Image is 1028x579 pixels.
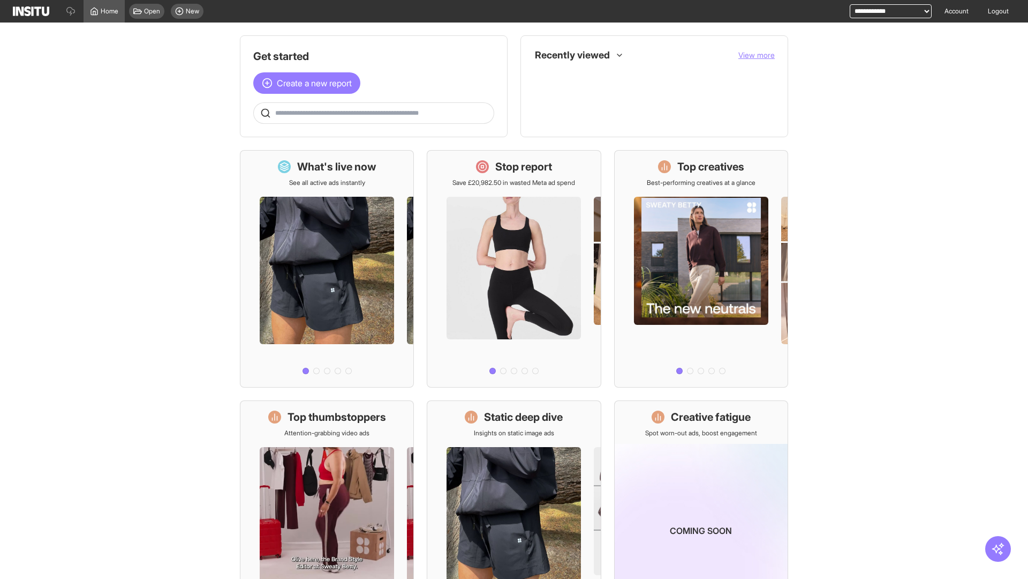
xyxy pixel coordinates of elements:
div: Insights [538,70,551,83]
span: New [186,7,199,16]
span: Open [144,7,160,16]
h1: Top creatives [677,159,744,174]
a: Top creativesBest-performing creatives at a glance [614,150,788,388]
div: Insights [538,94,551,107]
p: See all active ads instantly [289,179,365,187]
span: Placements [557,72,591,81]
span: TikTok Ads [557,96,766,105]
p: Best-performing creatives at a glance [647,179,755,187]
a: What's live nowSee all active ads instantly [240,150,414,388]
a: Stop reportSave £20,982.50 in wasted Meta ad spend [427,150,601,388]
p: Insights on static image ads [474,429,554,437]
h1: What's live now [297,159,376,174]
span: Home [101,7,118,16]
span: View more [738,50,775,60]
img: Logo [13,6,49,16]
span: Create a new report [277,77,352,90]
p: Attention-grabbing video ads [284,429,369,437]
h1: Static deep dive [484,410,563,425]
button: View more [738,50,775,61]
h1: Get started [253,49,494,64]
span: Placements [557,72,766,81]
button: Create a new report [253,72,360,94]
span: TikTok Ads [557,96,588,105]
h1: Stop report [495,159,552,174]
h1: Top thumbstoppers [288,410,386,425]
p: Save £20,982.50 in wasted Meta ad spend [452,179,575,187]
